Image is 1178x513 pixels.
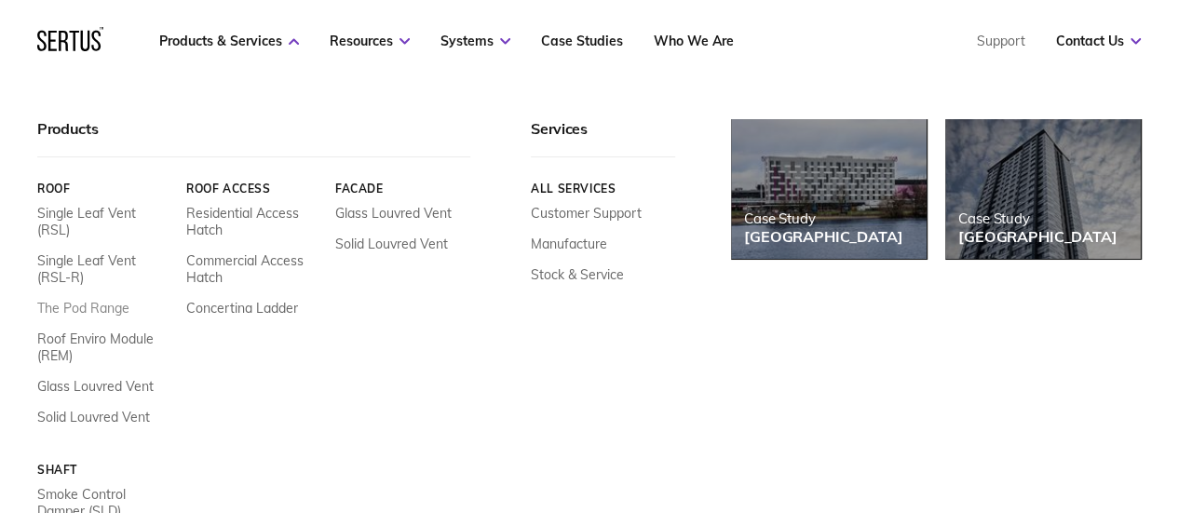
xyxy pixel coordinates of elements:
div: Case Study [958,209,1117,227]
a: Case Study[GEOGRAPHIC_DATA] [945,119,1141,259]
a: Solid Louvred Vent [37,409,150,425]
div: Products [37,119,470,157]
a: Case Studies [541,33,623,49]
a: Contact Us [1056,33,1141,49]
a: Customer Support [531,205,642,222]
div: Case Study [744,209,902,227]
a: Glass Louvred Vent [37,378,154,395]
a: Stock & Service [531,266,624,283]
a: All services [531,182,675,196]
a: Facade [335,182,470,196]
a: Residential Access Hatch [186,205,321,238]
a: Roof Enviro Module (REM) [37,331,172,364]
a: Support [977,33,1025,49]
a: Commercial Access Hatch [186,252,321,286]
iframe: Chat Widget [843,297,1178,513]
a: Concertina Ladder [186,300,298,317]
a: The Pod Range [37,300,129,317]
a: Single Leaf Vent (RSL) [37,205,172,238]
a: Case Study[GEOGRAPHIC_DATA] [731,119,927,259]
a: Roof [37,182,172,196]
div: [GEOGRAPHIC_DATA] [958,227,1117,246]
a: Who We Are [654,33,734,49]
a: Single Leaf Vent (RSL-R) [37,252,172,286]
a: Manufacture [531,236,607,252]
a: Resources [330,33,410,49]
div: Services [531,119,675,157]
a: Solid Louvred Vent [335,236,448,252]
a: Glass Louvred Vent [335,205,452,222]
a: Roof Access [186,182,321,196]
a: Products & Services [159,33,299,49]
div: [GEOGRAPHIC_DATA] [744,227,902,246]
a: Systems [440,33,510,49]
a: Shaft [37,463,172,477]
